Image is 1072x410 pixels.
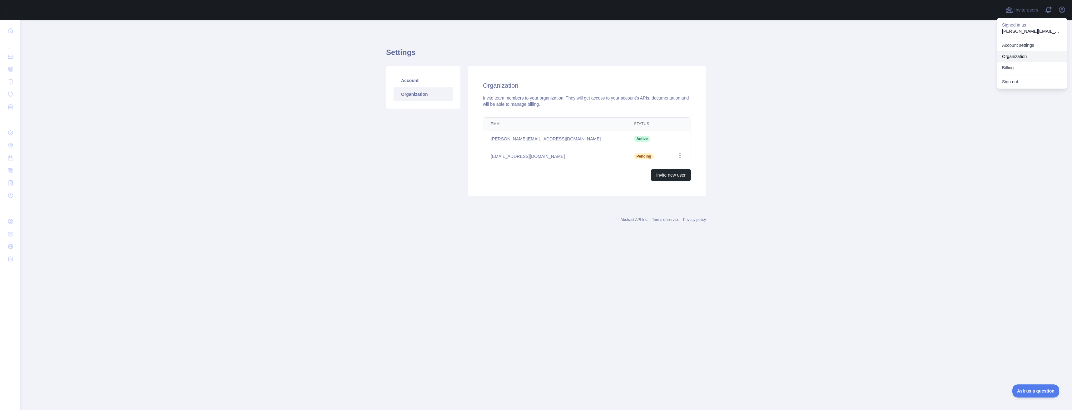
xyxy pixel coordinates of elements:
[483,130,627,147] td: [PERSON_NAME][EMAIL_ADDRESS][DOMAIN_NAME]
[621,217,648,222] a: Abstract API Inc.
[997,62,1067,73] button: Billing
[394,74,453,87] a: Account
[634,136,650,142] span: Active
[1004,5,1040,15] button: Invite users
[997,40,1067,51] a: Account settings
[483,118,627,130] th: Email
[651,169,691,181] button: Invite new user
[997,76,1067,87] button: Sign out
[5,202,15,215] div: ...
[5,37,15,50] div: ...
[483,95,691,107] div: Invite team members to your organization. They will get access to your account's APIs, documentat...
[483,147,627,165] td: [EMAIL_ADDRESS][DOMAIN_NAME]
[652,217,679,222] a: Terms of service
[1014,7,1038,14] span: Invite users
[1012,384,1060,398] iframe: Toggle Customer Support
[627,118,667,130] th: Status
[683,217,706,222] a: Privacy policy
[483,81,691,90] h2: Organization
[1002,22,1062,28] p: Signed in as
[997,51,1067,62] a: Organization
[5,114,15,126] div: ...
[634,153,654,159] span: Pending
[394,87,453,101] a: Organization
[386,47,706,62] h1: Settings
[1002,28,1062,34] p: [PERSON_NAME][EMAIL_ADDRESS][DOMAIN_NAME]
